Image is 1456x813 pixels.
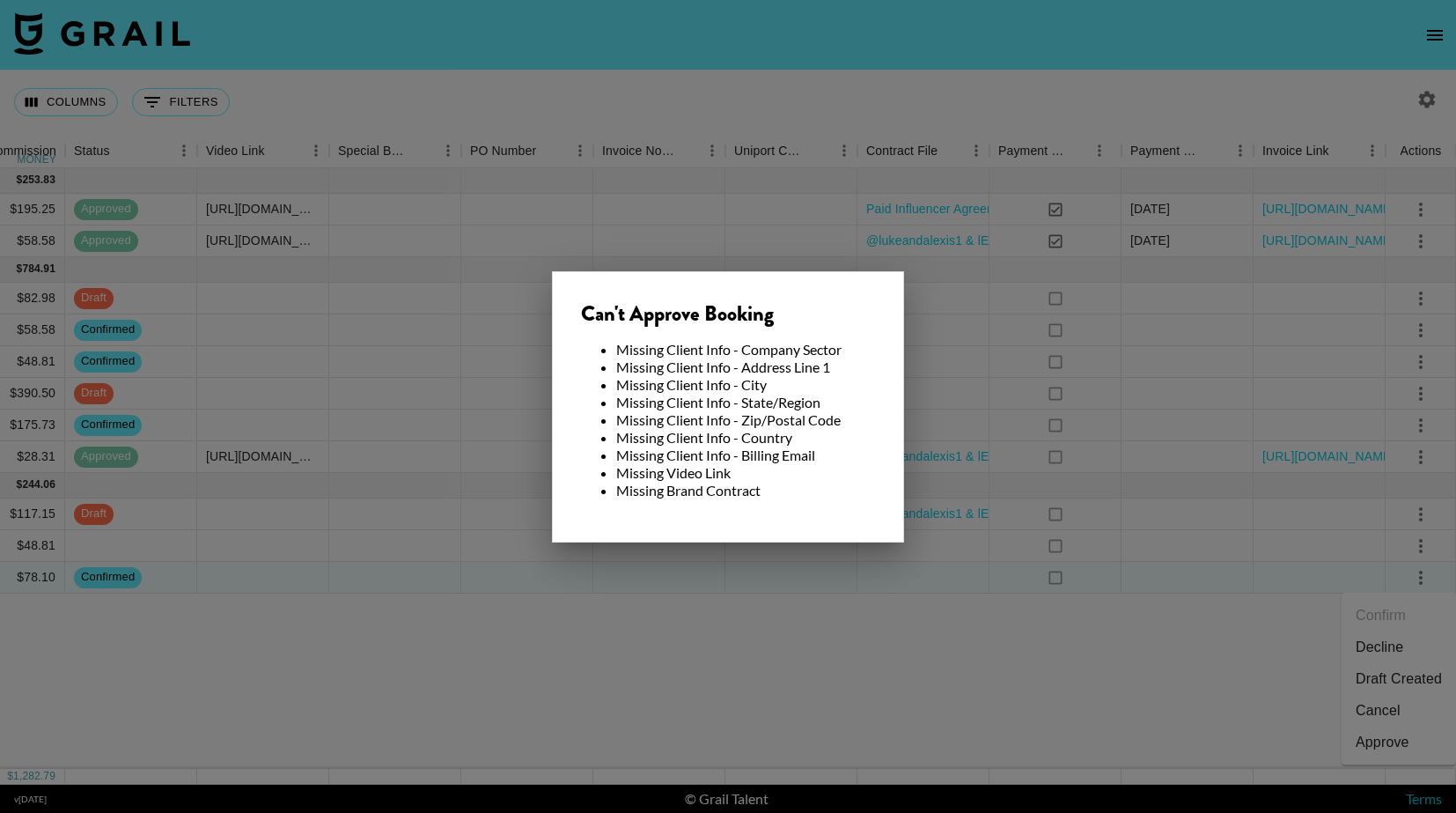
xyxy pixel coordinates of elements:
li: Missing Client Info - City [616,376,875,394]
div: Can't Approve Booking [581,300,875,327]
li: Missing Brand Contract [616,482,875,499]
li: Missing Client Info - Company Sector [616,341,875,358]
li: Missing Client Info - Billing Email [616,447,875,464]
li: Missing Client Info - Country [616,429,875,447]
li: Missing Client Info - Address Line 1 [616,358,875,376]
li: Missing Client Info - Zip/Postal Code [616,411,875,429]
li: Missing Client Info - State/Region [616,394,875,411]
li: Missing Video Link [616,464,875,482]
